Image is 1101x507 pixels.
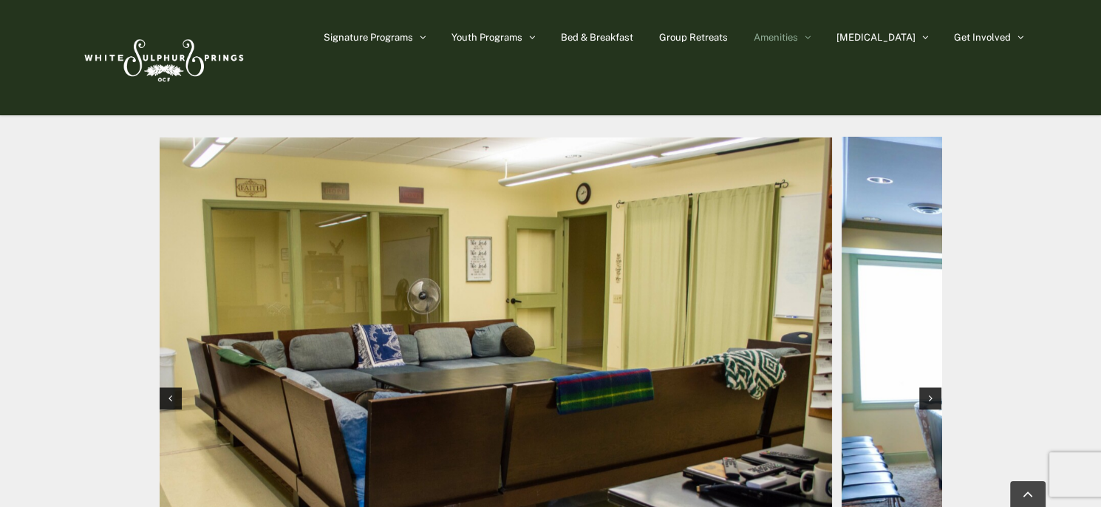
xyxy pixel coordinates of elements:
[451,33,522,42] span: Youth Programs
[78,23,248,92] img: White Sulphur Springs Logo
[836,33,916,42] span: [MEDICAL_DATA]
[561,33,633,42] span: Bed & Breakfast
[160,387,182,409] div: Previous slide
[919,387,941,409] div: Next slide
[324,33,413,42] span: Signature Programs
[659,33,728,42] span: Group Retreats
[754,33,798,42] span: Amenities
[954,33,1011,42] span: Get Involved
